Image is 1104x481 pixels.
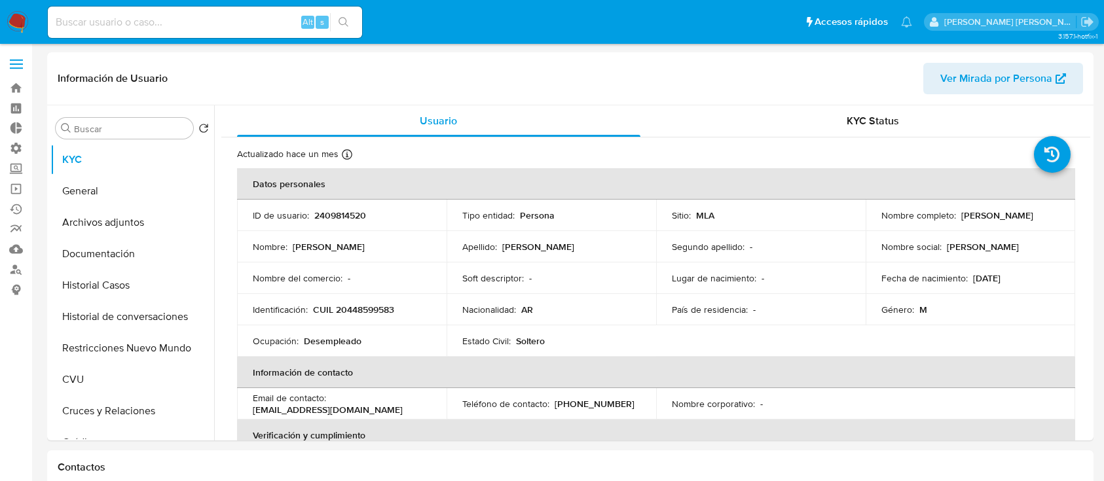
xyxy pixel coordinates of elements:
th: Información de contacto [237,357,1075,388]
h1: Contactos [58,461,1083,474]
p: Soltero [516,335,545,347]
p: Nombre social : [881,241,942,253]
button: Archivos adjuntos [50,207,214,238]
button: Ver Mirada por Persona [923,63,1083,94]
th: Verificación y cumplimiento [237,419,1075,451]
p: Nacionalidad : [462,304,516,315]
p: Nombre corporativo : [672,398,755,410]
p: - [750,241,752,253]
p: M [919,304,927,315]
p: Teléfono de contacto : [462,398,549,410]
p: Identificación : [253,304,308,315]
button: Volver al orden por defecto [198,123,209,137]
p: Persona [520,209,555,221]
a: Notificaciones [901,16,912,27]
p: Email de contacto : [253,392,326,404]
button: Restricciones Nuevo Mundo [50,332,214,364]
p: Soft descriptor : [462,272,524,284]
p: - [753,304,756,315]
p: Género : [881,304,914,315]
button: Buscar [61,123,71,134]
p: [PERSON_NAME] [947,241,1019,253]
p: Fecha de nacimiento : [881,272,968,284]
button: search-icon [330,13,357,31]
p: Apellido : [462,241,497,253]
input: Buscar usuario o caso... [48,14,362,31]
p: [DATE] [973,272,1001,284]
p: Ocupación : [253,335,299,347]
p: emmanuel.vitiello@mercadolibre.com [944,16,1076,28]
p: AR [521,304,533,315]
p: Actualizado hace un mes [237,148,339,160]
span: Usuario [420,113,457,128]
span: Accesos rápidos [815,15,888,29]
input: Buscar [74,123,188,135]
p: [EMAIL_ADDRESS][DOMAIN_NAME] [253,404,403,416]
th: Datos personales [237,168,1075,200]
button: Historial Casos [50,270,214,301]
button: CVU [50,364,214,395]
p: CUIL 20448599583 [313,304,394,315]
button: KYC [50,144,214,175]
p: Segundo apellido : [672,241,745,253]
p: País de residencia : [672,304,748,315]
p: Nombre del comercio : [253,272,342,284]
span: s [320,16,324,28]
p: 2409814520 [314,209,366,221]
button: Créditos [50,427,214,458]
p: Sitio : [672,209,691,221]
p: Nombre completo : [881,209,956,221]
p: - [348,272,350,284]
p: Desempleado [304,335,361,347]
h1: Información de Usuario [58,72,168,85]
p: [PERSON_NAME] [961,209,1033,221]
p: - [762,272,764,284]
span: Ver Mirada por Persona [940,63,1052,94]
p: - [529,272,532,284]
p: [PERSON_NAME] [502,241,574,253]
span: KYC Status [847,113,899,128]
p: Tipo entidad : [462,209,515,221]
p: Lugar de nacimiento : [672,272,756,284]
p: ID de usuario : [253,209,309,221]
p: Estado Civil : [462,335,511,347]
p: - [760,398,763,410]
button: General [50,175,214,207]
span: Alt [303,16,313,28]
button: Cruces y Relaciones [50,395,214,427]
button: Historial de conversaciones [50,301,214,332]
p: MLA [696,209,714,221]
p: [PERSON_NAME] [293,241,365,253]
button: Documentación [50,238,214,270]
p: [PHONE_NUMBER] [555,398,635,410]
a: Salir [1080,15,1094,29]
p: Nombre : [253,241,287,253]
